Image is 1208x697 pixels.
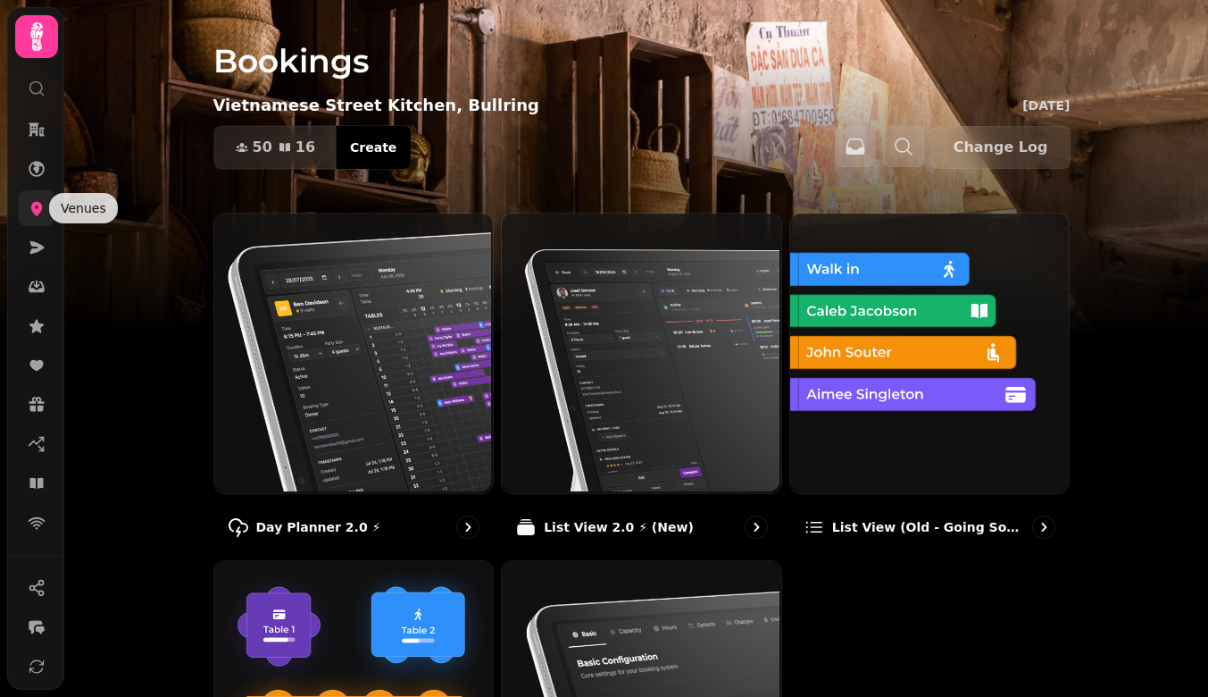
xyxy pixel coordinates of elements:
p: Day Planner 2.0 ⚡ [256,518,381,536]
span: Create [350,141,396,154]
img: List view (Old - going soon) [788,212,1068,491]
a: Day Planner 2.0 ⚡Day Planner 2.0 ⚡ [213,213,495,553]
p: [DATE] [1022,97,1070,114]
svg: go to [459,518,477,536]
button: 5016 [214,126,337,169]
div: Venues [49,193,118,223]
button: Change Log [931,126,1071,169]
a: List view (Old - going soon)List view (Old - going soon) [789,213,1071,553]
p: List View 2.0 ⚡ (New) [544,518,694,536]
img: Day Planner 2.0 ⚡ [212,212,492,491]
span: Change Log [954,140,1048,155]
p: List view (Old - going soon) [832,518,1026,536]
a: List View 2.0 ⚡ (New)List View 2.0 ⚡ (New) [501,213,782,553]
p: Vietnamese Street Kitchen, Bullring [213,93,539,118]
span: 16 [296,140,315,155]
svg: go to [1035,518,1053,536]
img: List View 2.0 ⚡ (New) [500,212,779,491]
button: Create [336,126,411,169]
svg: go to [747,518,765,536]
span: 50 [253,140,272,155]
